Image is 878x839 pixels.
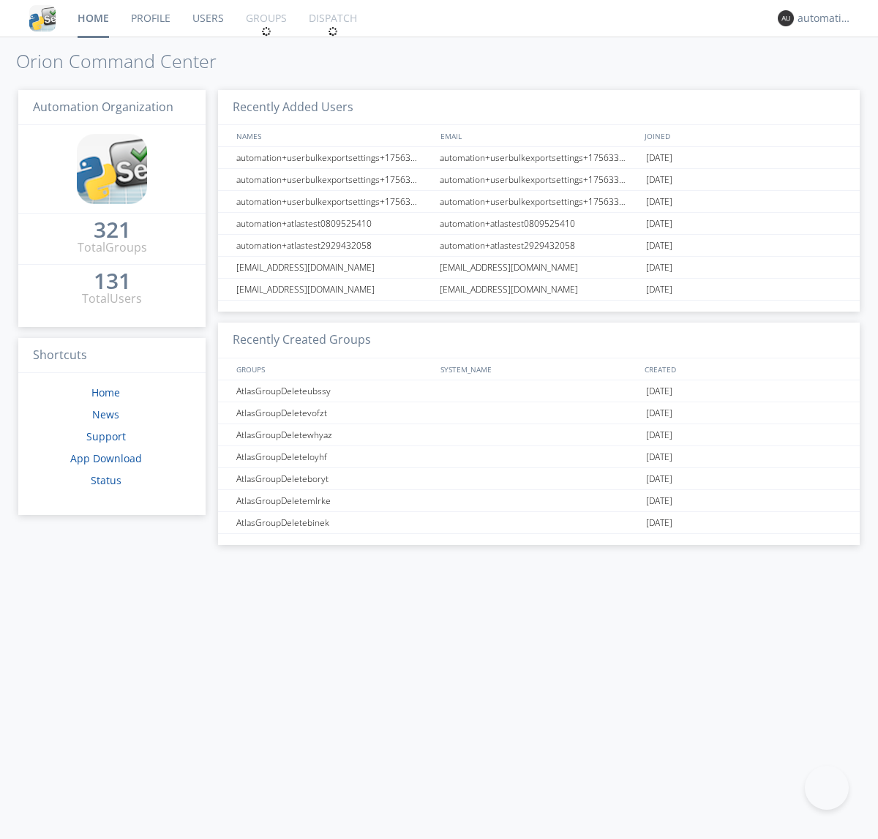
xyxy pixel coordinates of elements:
[646,147,672,169] span: [DATE]
[641,125,846,146] div: JOINED
[218,490,860,512] a: AtlasGroupDeletemlrke[DATE]
[233,257,435,278] div: [EMAIL_ADDRESS][DOMAIN_NAME]
[233,380,435,402] div: AtlasGroupDeleteubssy
[261,26,271,37] img: spin.svg
[70,451,142,465] a: App Download
[233,358,433,380] div: GROUPS
[82,290,142,307] div: Total Users
[218,213,860,235] a: automation+atlastest0809525410automation+atlastest0809525410[DATE]
[233,512,435,533] div: AtlasGroupDeletebinek
[218,380,860,402] a: AtlasGroupDeleteubssy[DATE]
[436,169,642,190] div: automation+userbulkexportsettings+1756331780
[436,213,642,234] div: automation+atlastest0809525410
[218,468,860,490] a: AtlasGroupDeleteboryt[DATE]
[94,274,131,290] a: 131
[218,512,860,534] a: AtlasGroupDeletebinek[DATE]
[646,446,672,468] span: [DATE]
[641,358,846,380] div: CREATED
[218,402,860,424] a: AtlasGroupDeletevofzt[DATE]
[778,10,794,26] img: 373638.png
[218,446,860,468] a: AtlasGroupDeleteloyhf[DATE]
[218,424,860,446] a: AtlasGroupDeletewhyaz[DATE]
[436,147,642,168] div: automation+userbulkexportsettings+1756331784
[91,473,121,487] a: Status
[218,323,860,358] h3: Recently Created Groups
[77,134,147,204] img: cddb5a64eb264b2086981ab96f4c1ba7
[646,424,672,446] span: [DATE]
[436,257,642,278] div: [EMAIL_ADDRESS][DOMAIN_NAME]
[646,490,672,512] span: [DATE]
[646,402,672,424] span: [DATE]
[218,169,860,191] a: automation+userbulkexportsettings+1756331780automation+userbulkexportsettings+1756331780[DATE]
[94,222,131,239] a: 321
[798,11,852,26] div: automation+atlas0014
[86,429,126,443] a: Support
[233,490,435,511] div: AtlasGroupDeletemlrke
[328,26,338,37] img: spin.svg
[218,257,860,279] a: [EMAIL_ADDRESS][DOMAIN_NAME][EMAIL_ADDRESS][DOMAIN_NAME][DATE]
[78,239,147,256] div: Total Groups
[233,147,435,168] div: automation+userbulkexportsettings+1756331784
[233,191,435,212] div: automation+userbulkexportsettings+1756331775
[94,222,131,237] div: 321
[646,512,672,534] span: [DATE]
[29,5,56,31] img: cddb5a64eb264b2086981ab96f4c1ba7
[18,338,206,374] h3: Shortcuts
[233,279,435,300] div: [EMAIL_ADDRESS][DOMAIN_NAME]
[646,191,672,213] span: [DATE]
[233,468,435,489] div: AtlasGroupDeleteboryt
[91,385,120,399] a: Home
[233,446,435,467] div: AtlasGroupDeleteloyhf
[233,125,433,146] div: NAMES
[218,191,860,213] a: automation+userbulkexportsettings+1756331775automation+userbulkexportsettings+1756331775[DATE]
[646,380,672,402] span: [DATE]
[233,402,435,424] div: AtlasGroupDeletevofzt
[437,125,641,146] div: EMAIL
[218,235,860,257] a: automation+atlastest2929432058automation+atlastest2929432058[DATE]
[233,169,435,190] div: automation+userbulkexportsettings+1756331780
[233,213,435,234] div: automation+atlastest0809525410
[646,468,672,490] span: [DATE]
[436,279,642,300] div: [EMAIL_ADDRESS][DOMAIN_NAME]
[646,279,672,301] span: [DATE]
[233,424,435,445] div: AtlasGroupDeletewhyaz
[646,169,672,191] span: [DATE]
[218,147,860,169] a: automation+userbulkexportsettings+1756331784automation+userbulkexportsettings+1756331784[DATE]
[33,99,173,115] span: Automation Organization
[94,274,131,288] div: 131
[233,235,435,256] div: automation+atlastest2929432058
[805,766,849,810] iframe: Toggle Customer Support
[646,235,672,257] span: [DATE]
[437,358,641,380] div: SYSTEM_NAME
[218,90,860,126] h3: Recently Added Users
[92,407,119,421] a: News
[646,213,672,235] span: [DATE]
[646,257,672,279] span: [DATE]
[436,191,642,212] div: automation+userbulkexportsettings+1756331775
[218,279,860,301] a: [EMAIL_ADDRESS][DOMAIN_NAME][EMAIL_ADDRESS][DOMAIN_NAME][DATE]
[436,235,642,256] div: automation+atlastest2929432058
